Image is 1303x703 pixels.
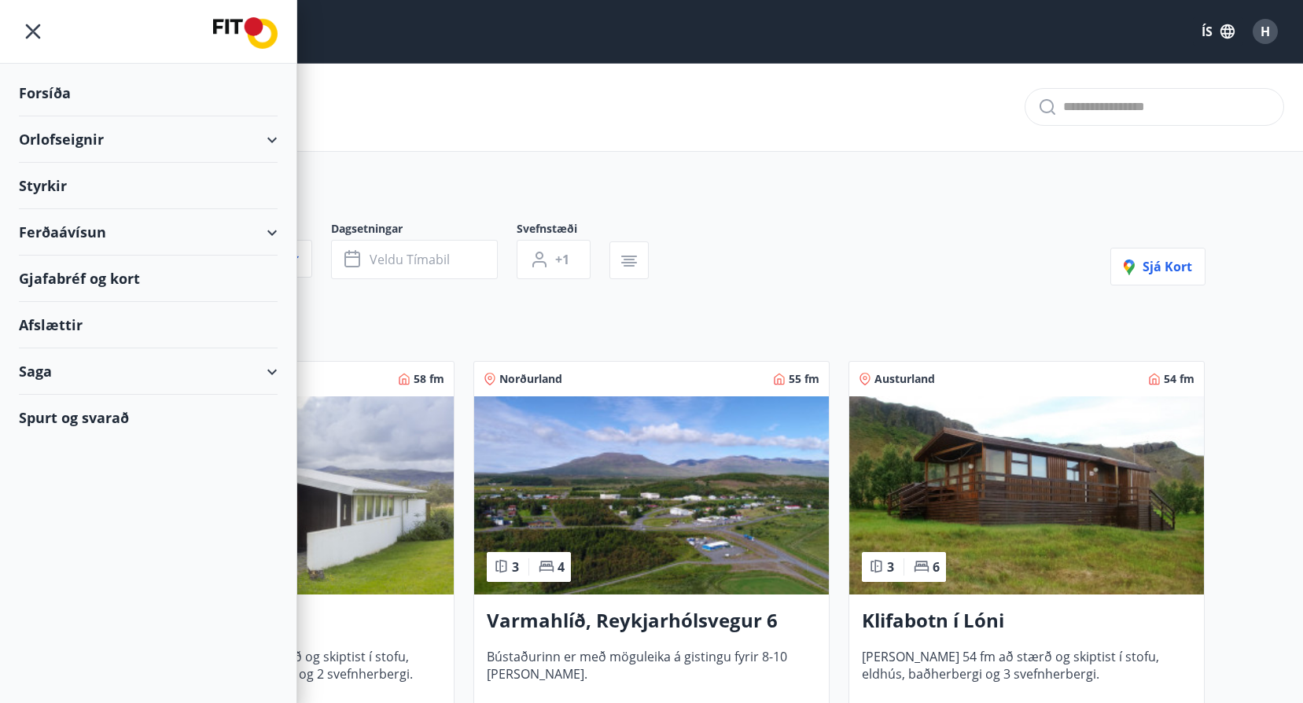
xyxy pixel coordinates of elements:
[19,17,47,46] button: menu
[512,558,519,576] span: 3
[213,17,278,49] img: union_logo
[19,395,278,440] div: Spurt og svarað
[517,240,591,279] button: +1
[887,558,894,576] span: 3
[789,371,819,387] span: 55 fm
[862,648,1191,700] span: [PERSON_NAME] 54 fm að stærð og skiptist í stofu, eldhús, baðherbergi og 3 svefnherbergi.
[19,256,278,302] div: Gjafabréf og kort
[487,648,816,700] span: Bústaðurinn er með möguleika á gistingu fyrir 8-10 [PERSON_NAME].
[862,607,1191,635] h3: Klifabotn í Lóni
[499,371,562,387] span: Norðurland
[370,251,450,268] span: Veldu tímabil
[1193,17,1243,46] button: ÍS
[1110,248,1205,285] button: Sjá kort
[1164,371,1194,387] span: 54 fm
[19,209,278,256] div: Ferðaávísun
[19,348,278,395] div: Saga
[517,221,609,240] span: Svefnstæði
[1246,13,1284,50] button: H
[19,163,278,209] div: Styrkir
[555,251,569,268] span: +1
[1261,23,1270,40] span: H
[874,371,935,387] span: Austurland
[19,70,278,116] div: Forsíða
[331,240,498,279] button: Veldu tímabil
[414,371,444,387] span: 58 fm
[331,221,517,240] span: Dagsetningar
[487,607,816,635] h3: Varmahlíð, Reykjarhólsvegur 6
[933,558,940,576] span: 6
[19,302,278,348] div: Afslættir
[19,116,278,163] div: Orlofseignir
[474,396,829,594] img: Paella dish
[1124,258,1192,275] span: Sjá kort
[849,396,1204,594] img: Paella dish
[558,558,565,576] span: 4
